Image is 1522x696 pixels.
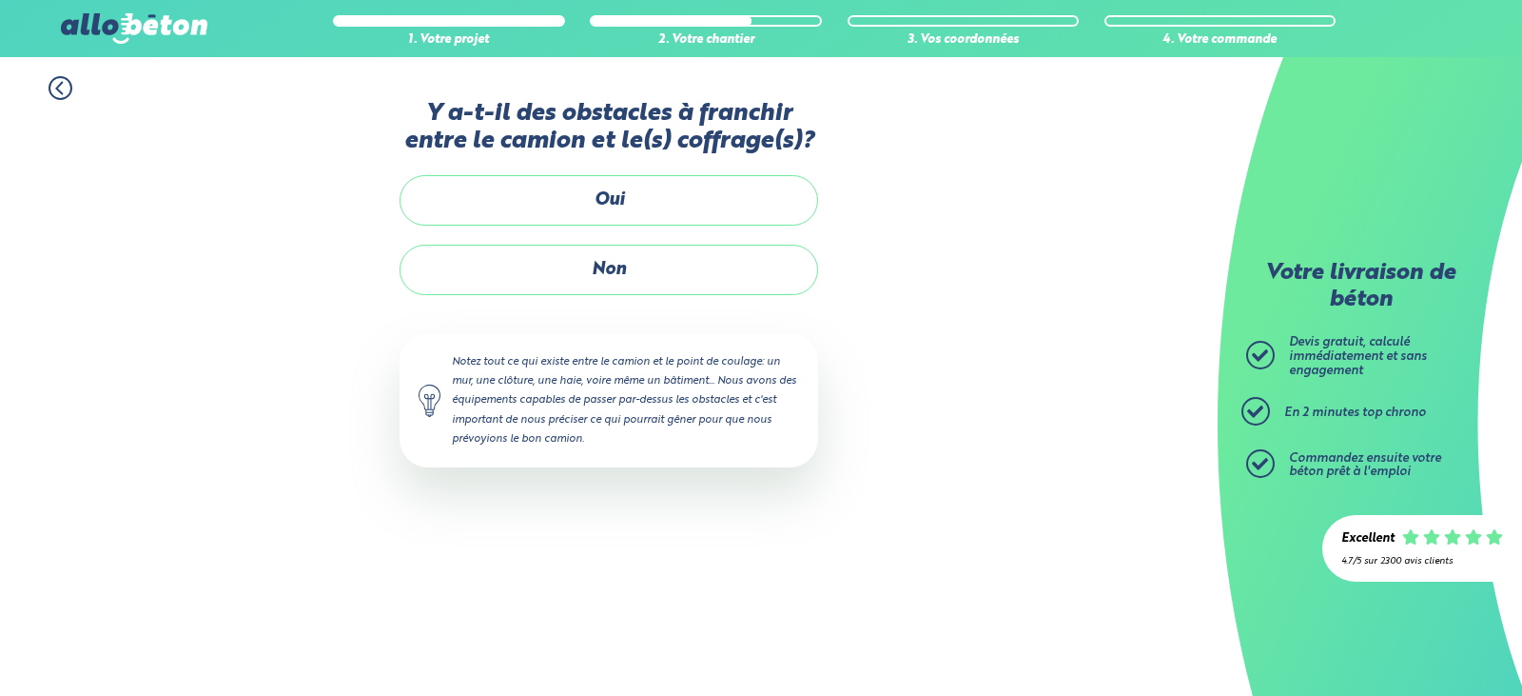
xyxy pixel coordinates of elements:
[848,33,1080,48] div: 3. Vos coordonnées
[400,333,818,467] div: Notez tout ce qui existe entre le camion et le point de coulage: un mur, une clôture, une haie, v...
[400,245,818,295] label: Non
[400,100,818,156] label: Y a-t-il des obstacles à franchir entre le camion et le(s) coffrage(s)?
[1104,33,1337,48] div: 4. Votre commande
[400,175,818,226] label: Oui
[333,33,565,48] div: 1. Votre projet
[61,13,207,44] img: allobéton
[590,33,822,48] div: 2. Votre chantier
[1353,622,1501,675] iframe: Help widget launcher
